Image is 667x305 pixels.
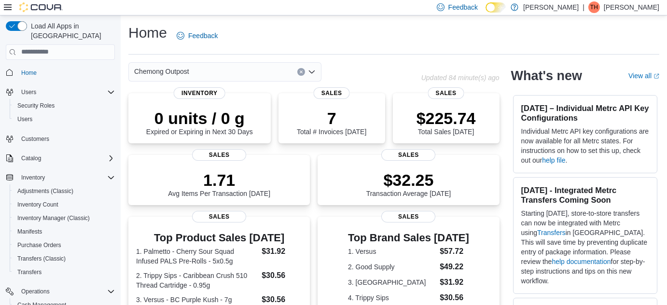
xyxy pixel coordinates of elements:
div: Tim Hales [588,1,600,13]
svg: External link [653,73,659,79]
span: Sales [381,149,435,161]
button: Inventory Count [10,198,119,211]
span: Chemong Outpost [134,66,189,77]
h3: Top Brand Sales [DATE] [348,232,469,244]
span: Transfers (Classic) [14,253,115,264]
dt: 1. Versus [348,247,436,256]
span: Transfers [14,266,115,278]
span: TH [590,1,598,13]
button: Operations [2,285,119,298]
a: Manifests [14,226,46,237]
h3: [DATE] - Integrated Metrc Transfers Coming Soon [521,185,649,205]
p: Starting [DATE], store-to-store transfers can now be integrated with Metrc using in [GEOGRAPHIC_D... [521,208,649,286]
dd: $31.92 [262,246,302,257]
h1: Home [128,23,167,42]
a: Transfers [537,229,566,236]
a: Purchase Orders [14,239,65,251]
span: Operations [21,288,50,295]
button: Customers [2,132,119,146]
img: Cova [19,2,63,12]
dt: 1. Palmetto - Cherry Sour Squad Infused PALS Pre-Rolls - 5x0.5g [136,247,258,266]
button: Users [17,86,40,98]
span: Customers [17,133,115,145]
button: Inventory [17,172,49,183]
p: Updated 84 minute(s) ago [421,74,500,82]
div: Transaction Average [DATE] [366,170,451,197]
button: Security Roles [10,99,119,112]
button: Transfers [10,265,119,279]
dt: 3. Versus - BC Purple Kush - 7g [136,295,258,305]
button: Transfers (Classic) [10,252,119,265]
span: Manifests [17,228,42,236]
span: Feedback [448,2,478,12]
p: [PERSON_NAME] [523,1,579,13]
span: Users [17,86,115,98]
button: Users [2,85,119,99]
span: Security Roles [14,100,115,111]
span: Load All Apps in [GEOGRAPHIC_DATA] [27,21,115,41]
a: Inventory Count [14,199,62,210]
a: Home [17,67,41,79]
dd: $57.72 [440,246,469,257]
button: Catalog [17,152,45,164]
a: Customers [17,133,53,145]
button: Inventory [2,171,119,184]
h2: What's new [511,68,582,83]
dd: $31.92 [440,277,469,288]
p: 1.71 [168,170,270,190]
a: Inventory Manager (Classic) [14,212,94,224]
span: Sales [314,87,350,99]
input: Dark Mode [486,2,506,13]
p: | [583,1,584,13]
button: Catalog [2,152,119,165]
span: Inventory Manager (Classic) [14,212,115,224]
p: [PERSON_NAME] [604,1,659,13]
dt: 2. Good Supply [348,262,436,272]
span: Manifests [14,226,115,237]
span: Inventory [21,174,45,181]
span: Security Roles [17,102,55,110]
a: Security Roles [14,100,58,111]
span: Transfers (Classic) [17,255,66,263]
button: Manifests [10,225,119,238]
p: Individual Metrc API key configurations are now available for all Metrc states. For instructions ... [521,126,649,165]
span: Sales [192,149,246,161]
span: Inventory Manager (Classic) [17,214,90,222]
h3: Top Product Sales [DATE] [136,232,302,244]
button: Inventory Manager (Classic) [10,211,119,225]
button: Clear input [297,68,305,76]
dt: 4. Trippy Sips [348,293,436,303]
span: Adjustments (Classic) [17,187,73,195]
div: Avg Items Per Transaction [DATE] [168,170,270,197]
span: Adjustments (Classic) [14,185,115,197]
dd: $30.56 [440,292,469,304]
span: Feedback [188,31,218,41]
span: Users [14,113,115,125]
button: Users [10,112,119,126]
dt: 3. [GEOGRAPHIC_DATA] [348,277,436,287]
span: Inventory Count [14,199,115,210]
span: Inventory [17,172,115,183]
span: Customers [21,135,49,143]
a: View allExternal link [628,72,659,80]
div: Total Sales [DATE] [417,109,476,136]
span: Users [21,88,36,96]
button: Home [2,66,119,80]
div: Expired or Expiring in Next 30 Days [146,109,253,136]
a: Adjustments (Classic) [14,185,77,197]
span: Users [17,115,32,123]
span: Purchase Orders [17,241,61,249]
button: Operations [17,286,54,297]
span: Transfers [17,268,42,276]
dd: $49.22 [440,261,469,273]
span: Sales [381,211,435,222]
p: $225.74 [417,109,476,128]
span: Catalog [21,154,41,162]
p: $32.25 [366,170,451,190]
dd: $30.56 [262,270,302,281]
span: Sales [428,87,464,99]
a: Feedback [173,26,222,45]
button: Open list of options [308,68,316,76]
span: Catalog [17,152,115,164]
